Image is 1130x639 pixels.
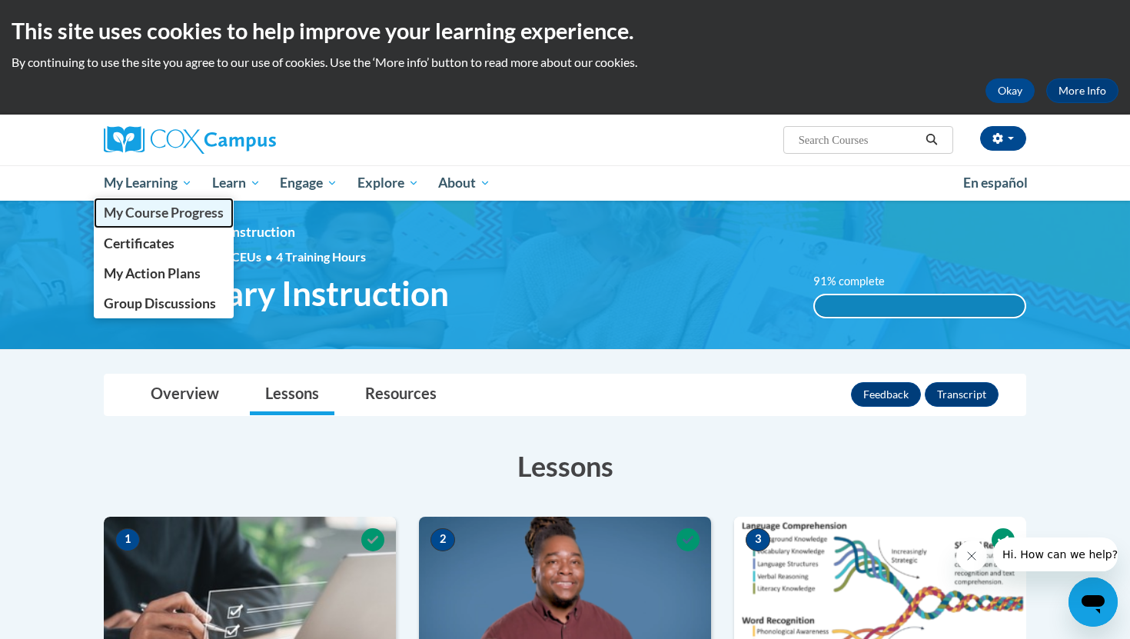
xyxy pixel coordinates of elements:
[270,165,347,201] a: Engage
[746,528,770,551] span: 3
[953,167,1038,199] a: En español
[94,165,202,201] a: My Learning
[985,78,1035,103] button: Okay
[104,295,216,311] span: Group Discussions
[815,295,1025,317] div: 100%
[104,126,276,154] img: Cox Campus
[12,54,1118,71] p: By continuing to use the site you agree to our use of cookies. Use the ‘More info’ button to read...
[797,131,920,149] input: Search Courses
[980,126,1026,151] button: Account Settings
[94,258,234,288] a: My Action Plans
[104,265,201,281] span: My Action Plans
[430,528,455,551] span: 2
[265,249,272,264] span: •
[104,235,174,251] span: Certificates
[81,165,1049,201] div: Main menu
[429,165,501,201] a: About
[250,374,334,415] a: Lessons
[205,248,276,265] span: 0.40 CEUs
[94,228,234,258] a: Certificates
[851,382,921,407] button: Feedback
[212,174,261,192] span: Learn
[347,165,429,201] a: Explore
[357,174,419,192] span: Explore
[1046,78,1118,103] a: More Info
[104,273,449,314] span: Vocabulary Instruction
[438,174,490,192] span: About
[202,165,271,201] a: Learn
[115,528,140,551] span: 1
[104,205,224,221] span: My Course Progress
[993,537,1118,571] iframe: Message from company
[104,174,192,192] span: My Learning
[925,382,999,407] button: Transcript
[1069,577,1118,627] iframe: Button to launch messaging window
[104,126,396,154] a: Cox Campus
[813,273,902,290] label: 91% complete
[94,288,234,318] a: Group Discussions
[963,175,1028,191] span: En español
[350,374,452,415] a: Resources
[920,131,943,149] button: Search
[104,447,1026,485] h3: Lessons
[956,541,987,571] iframe: Close message
[135,374,234,415] a: Overview
[12,15,1118,46] h2: This site uses cookies to help improve your learning experience.
[276,249,366,264] span: 4 Training Hours
[94,198,234,228] a: My Course Progress
[280,174,337,192] span: Engage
